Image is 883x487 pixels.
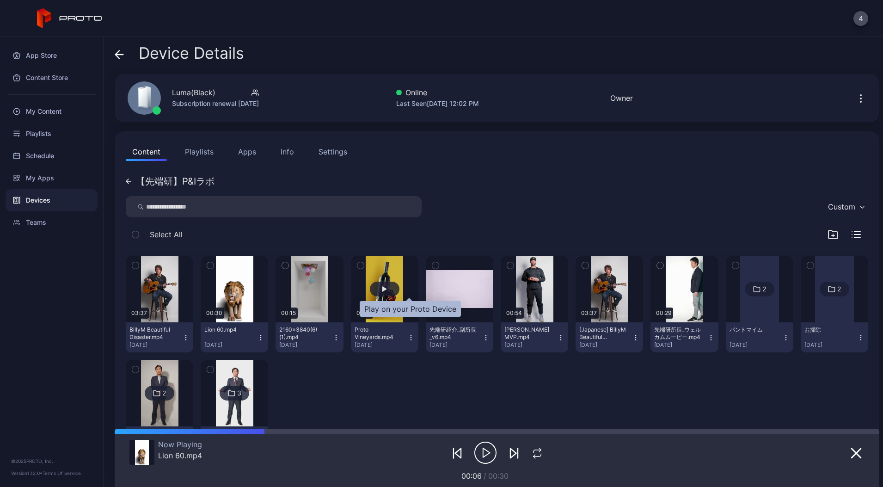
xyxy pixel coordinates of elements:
button: [PERSON_NAME] MVP.mp4[DATE] [501,322,568,352]
span: 00:30 [488,471,509,481]
div: Settings [319,146,347,157]
div: パントマイム [730,326,780,333]
div: Info [281,146,294,157]
div: [DATE] [504,341,557,349]
div: 【先端研】P&Iラボ [136,177,215,186]
a: Devices [6,189,98,211]
button: 4 [853,11,868,26]
div: [DATE] [355,341,407,349]
div: 先端研紹介_副所長_v6.mp4 [429,326,480,341]
div: Luma(Black) [172,87,215,98]
a: Terms Of Service [43,470,81,476]
div: Play on your Proto Device [360,301,461,317]
button: Custom [823,196,868,217]
div: Lion 60.mp4 [158,451,202,460]
div: 2 [837,285,841,293]
button: Lion 60.mp4[DATE] [201,322,268,352]
a: Teams [6,211,98,234]
button: 社長アバター_着せ替え[DATE] [126,426,193,456]
span: 00:06 [461,471,482,481]
div: Albert Pujols MVP.mp4 [504,326,555,341]
a: My Content [6,100,98,123]
div: [DATE] [279,341,332,349]
button: パントマイム[DATE] [726,322,793,352]
a: Content Store [6,67,98,89]
div: Subscription renewal [DATE] [172,98,259,109]
a: My Apps [6,167,98,189]
span: / [484,471,486,481]
button: Content [126,142,167,161]
div: [DATE] [429,341,482,349]
div: 先端研所長_ウェルカムムービー.mp4 [654,326,705,341]
div: お掃除 [804,326,855,333]
div: [DATE] [654,341,707,349]
a: Playlists [6,123,98,145]
span: Select All [150,229,183,240]
button: Playlists [178,142,220,161]
div: 2160×3840(6)(1).mp4 [279,326,330,341]
button: お掃除[DATE] [801,322,868,352]
button: Info [274,142,300,161]
button: BillyM Beautiful Disaster.mp4[DATE] [126,322,193,352]
div: Owner [610,92,633,104]
div: 2 [762,285,766,293]
span: Version 1.12.0 • [11,470,43,476]
button: 2160×3840(6)(1).mp4[DATE] [276,322,343,352]
div: Online [396,87,479,98]
div: [DATE] [730,341,782,349]
button: Apps [232,142,263,161]
div: 2 [162,389,166,397]
div: Last Seen [DATE] 12:02 PM [396,98,479,109]
a: App Store [6,44,98,67]
div: Now Playing [158,440,202,449]
span: Device Details [139,44,244,62]
div: [DATE] [804,341,857,349]
button: 先端研所長_ウェルカムムービー.mp4[DATE] [650,322,718,352]
div: Custom [828,202,855,211]
div: [DATE] [129,341,182,349]
div: [Japanese] BillyM Beautiful Disaster.mp4 [579,326,630,341]
div: BillyM Beautiful Disaster.mp4 [129,326,180,341]
div: © 2025 PROTO, Inc. [11,457,92,465]
button: 先端研紹介_副所長_v6.mp4[DATE] [426,322,493,352]
div: Proto Vineyards.mp4 [355,326,405,341]
div: [DATE] [204,341,257,349]
button: [Japanese] BillyM Beautiful Disaster.mp4[DATE] [576,322,643,352]
button: Proto Vineyards.mp4[DATE] [351,322,418,352]
div: 3 [237,389,241,397]
button: Settings [312,142,354,161]
div: Lion 60.mp4 [204,326,255,333]
div: [DATE] [579,341,632,349]
a: Schedule [6,145,98,167]
button: 社長アバター_入社式[DATE] [201,426,268,456]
